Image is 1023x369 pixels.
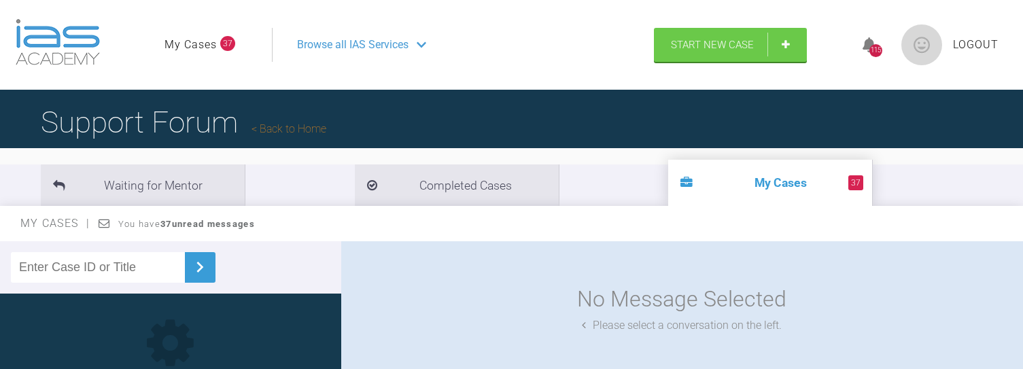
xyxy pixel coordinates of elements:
span: Browse all IAS Services [297,36,409,54]
span: You have [118,219,255,229]
li: Waiting for Mentor [41,164,245,206]
span: 37 [848,175,863,190]
span: 37 [220,36,235,51]
span: My Cases [20,217,90,230]
a: Start New Case [654,28,807,62]
li: My Cases [668,160,872,206]
a: Logout [953,36,999,54]
div: 115 [869,44,882,57]
strong: 37 unread messages [160,219,255,229]
img: chevronRight.28bd32b0.svg [189,256,211,278]
li: Completed Cases [355,164,559,206]
h1: Support Forum [41,99,326,146]
div: Please select a conversation on the left. [582,317,782,334]
img: profile.png [901,24,942,65]
span: Start New Case [671,39,754,51]
a: Back to Home [252,122,326,135]
div: No Message Selected [577,282,786,317]
a: My Cases [164,36,217,54]
input: Enter Case ID or Title [11,252,185,283]
img: logo-light.3e3ef733.png [16,19,100,65]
